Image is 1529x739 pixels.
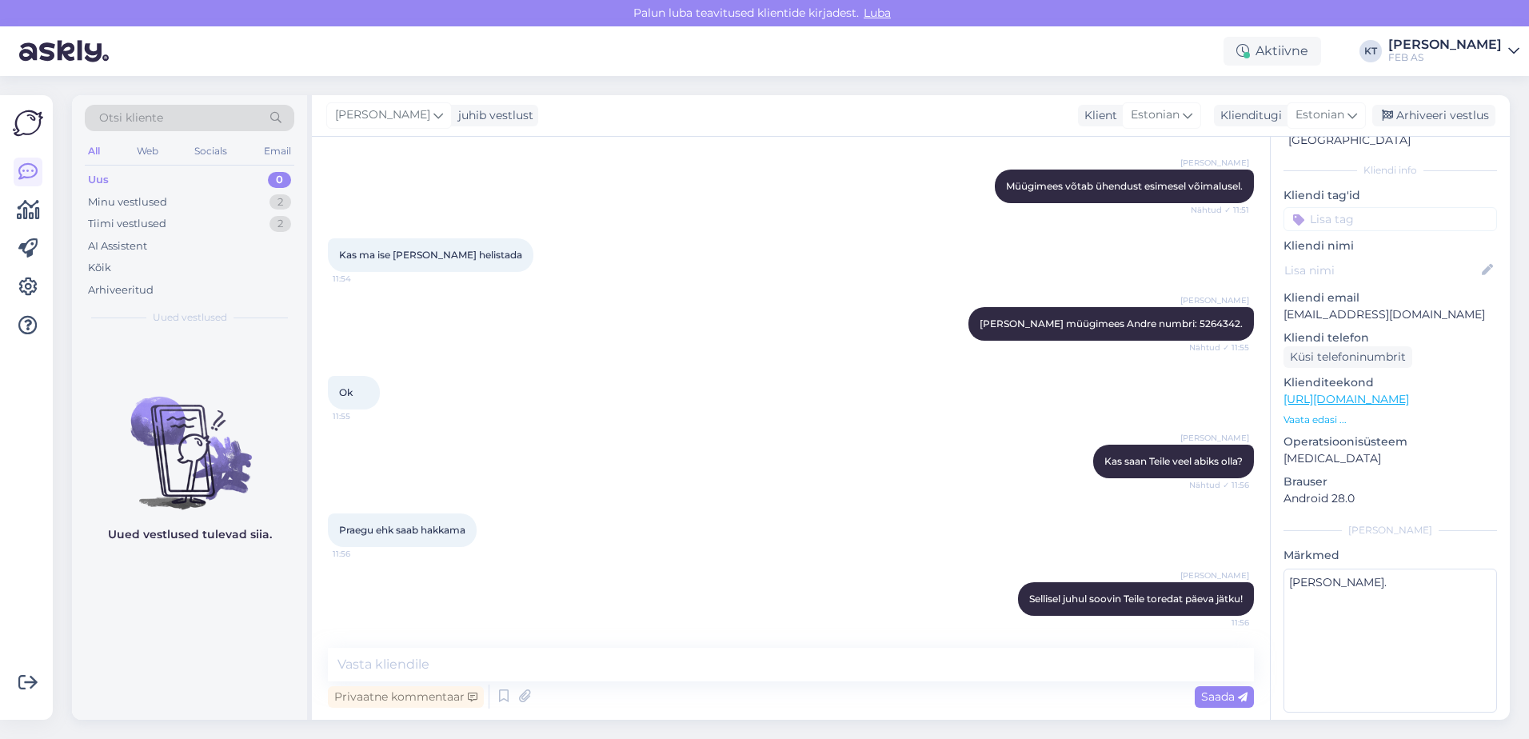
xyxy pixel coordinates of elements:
span: [PERSON_NAME] [1180,157,1249,169]
div: Arhiveeri vestlus [1372,105,1495,126]
div: [PERSON_NAME] [1283,523,1497,537]
div: Uus [88,172,109,188]
div: Privaatne kommentaar [328,686,484,708]
div: Email [261,141,294,162]
p: Kliendi telefon [1283,330,1497,346]
div: FEB AS [1388,51,1502,64]
div: Tiimi vestlused [88,216,166,232]
span: Estonian [1295,106,1344,124]
p: Kliendi nimi [1283,238,1497,254]
input: Lisa nimi [1284,262,1479,279]
span: Müügimees võtab ühendust esimesel võimalusel. [1006,180,1243,192]
p: Operatsioonisüsteem [1283,433,1497,450]
p: [EMAIL_ADDRESS][DOMAIN_NAME] [1283,306,1497,323]
p: Märkmed [1283,547,1497,564]
textarea: [PERSON_NAME]. [1283,569,1497,713]
div: juhib vestlust [452,107,533,124]
input: Lisa tag [1283,207,1497,231]
span: Uued vestlused [153,310,227,325]
p: Klienditeekond [1283,374,1497,391]
p: [MEDICAL_DATA] [1283,450,1497,467]
div: Kliendi info [1283,163,1497,178]
span: Saada [1201,689,1248,704]
span: Sellisel juhul soovin Teile toredat päeva jätku! [1029,593,1243,605]
a: [URL][DOMAIN_NAME] [1283,392,1409,406]
div: All [85,141,103,162]
p: Kliendi email [1283,290,1497,306]
span: Luba [859,6,896,20]
span: [PERSON_NAME] [1180,432,1249,444]
div: Arhiveeritud [88,282,154,298]
p: Kliendi tag'id [1283,187,1497,204]
span: 11:56 [1189,617,1249,629]
span: Kas saan Teile veel abiks olla? [1104,455,1243,467]
span: Nähtud ✓ 11:51 [1189,204,1249,216]
p: Uued vestlused tulevad siia. [108,526,272,543]
span: 11:56 [333,548,393,560]
div: Küsi telefoninumbrit [1283,346,1412,368]
p: Android 28.0 [1283,490,1497,507]
div: Minu vestlused [88,194,167,210]
div: Kõik [88,260,111,276]
span: Nähtud ✓ 11:56 [1189,479,1249,491]
div: Socials [191,141,230,162]
span: 11:54 [333,273,393,285]
span: Nähtud ✓ 11:55 [1189,342,1249,354]
p: Brauser [1283,473,1497,490]
img: No chats [72,368,307,512]
div: 0 [268,172,291,188]
div: Klienditugi [1214,107,1282,124]
span: 11:55 [333,410,393,422]
span: Estonian [1131,106,1180,124]
div: Klient [1078,107,1117,124]
div: [PERSON_NAME] [1388,38,1502,51]
div: 2 [269,216,291,232]
span: [PERSON_NAME] [1180,294,1249,306]
img: Askly Logo [13,108,43,138]
div: 2 [269,194,291,210]
span: Praegu ehk saab hakkama [339,524,465,536]
a: [PERSON_NAME]FEB AS [1388,38,1519,64]
div: Web [134,141,162,162]
div: KT [1359,40,1382,62]
span: Otsi kliente [99,110,163,126]
span: Kas ma ise [PERSON_NAME] helistada [339,249,522,261]
div: Aktiivne [1224,37,1321,66]
span: [PERSON_NAME] [1180,569,1249,581]
p: Vaata edasi ... [1283,413,1497,427]
span: [PERSON_NAME] müügimees Andre numbri: 5264342. [980,318,1243,330]
span: [PERSON_NAME] [335,106,430,124]
span: Ok [339,386,353,398]
div: AI Assistent [88,238,147,254]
